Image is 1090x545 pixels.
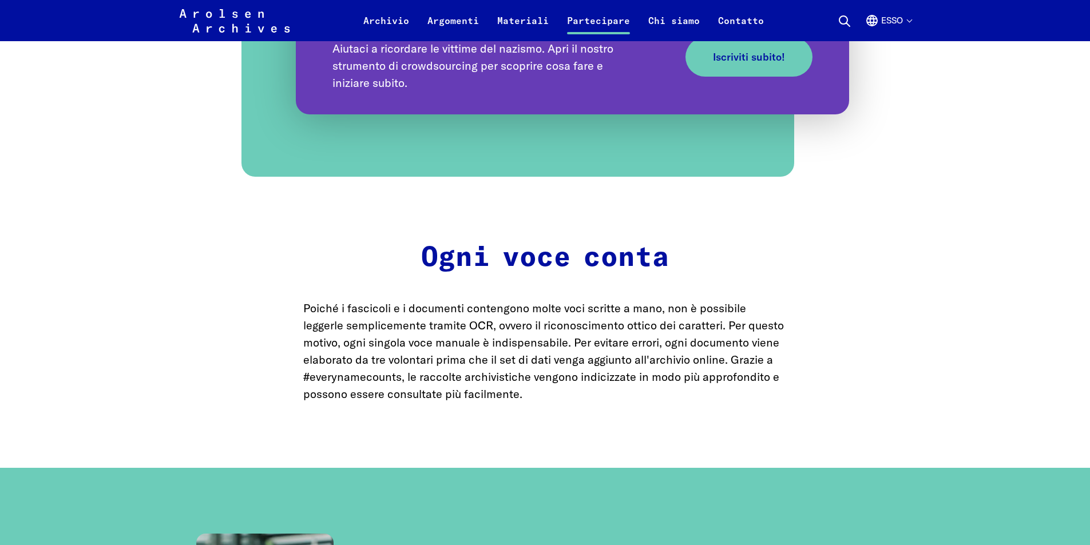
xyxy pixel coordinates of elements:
[421,244,669,272] font: Ogni voce conta
[418,14,488,41] a: Argomenti
[303,301,784,401] font: Poiché i fascicoli e i documenti contengono molte voci scritte a mano, non è possibile leggerle s...
[558,14,639,41] a: Partecipare
[332,24,634,90] font: Milioni di persone furono perseguitate e uccise dai nazisti. Aiutaci a ricordare le vittime del n...
[488,14,558,41] a: Materiali
[709,14,773,41] a: Contatto
[354,14,418,41] a: Archivio
[427,15,479,26] font: Argomenti
[865,14,911,41] button: Inglese, selezione della lingua
[713,50,785,63] font: Iscriviti subito!
[354,7,773,34] nav: Primario
[881,15,903,26] font: esso
[648,15,700,26] font: Chi siamo
[685,37,812,77] a: Iscriviti subito!
[718,15,764,26] font: Contatto
[363,15,409,26] font: Archivio
[639,14,709,41] a: Chi siamo
[497,15,549,26] font: Materiali
[567,15,630,26] font: Partecipare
